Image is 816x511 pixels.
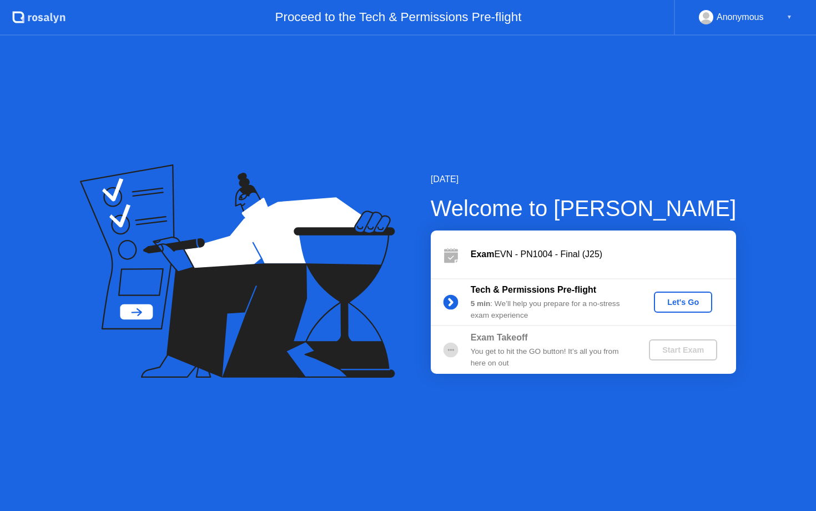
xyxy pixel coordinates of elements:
[471,298,631,321] div: : We’ll help you prepare for a no-stress exam experience
[471,285,596,294] b: Tech & Permissions Pre-flight
[471,346,631,369] div: You get to hit the GO button! It’s all you from here on out
[431,192,737,225] div: Welcome to [PERSON_NAME]
[787,10,792,24] div: ▼
[431,173,737,186] div: [DATE]
[653,345,713,354] div: Start Exam
[717,10,764,24] div: Anonymous
[654,292,712,313] button: Let's Go
[658,298,708,307] div: Let's Go
[649,339,717,360] button: Start Exam
[471,299,491,308] b: 5 min
[471,248,736,261] div: EVN - PN1004 - Final (J25)
[471,333,528,342] b: Exam Takeoff
[471,249,495,259] b: Exam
